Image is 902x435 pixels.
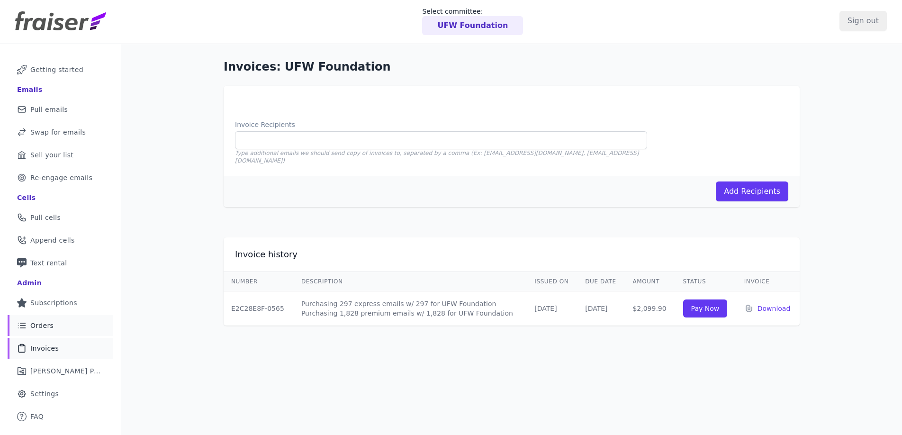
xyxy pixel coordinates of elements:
th: Number [224,272,294,291]
td: $2,099.90 [625,291,675,326]
a: Text rental [8,253,113,273]
td: [DATE] [527,291,577,326]
a: Subscriptions [8,292,113,313]
a: Append cells [8,230,113,251]
div: Cells [17,193,36,202]
span: FAQ [30,412,44,421]
span: Sell your list [30,150,73,160]
span: Getting started [30,65,83,74]
h1: Invoices: UFW Foundation [224,59,800,74]
a: Getting started [8,59,113,80]
span: [PERSON_NAME] Performance [30,366,102,376]
div: Emails [17,85,43,94]
span: Settings [30,389,59,399]
th: Status [676,272,737,291]
th: Invoice [737,272,800,291]
td: Purchasing 297 express emails w/ 297 for UFW Foundation Purchasing 1,828 premium emails w/ 1,828 ... [294,291,527,326]
th: Amount [625,272,675,291]
div: Admin [17,278,42,288]
a: Swap for emails [8,122,113,143]
span: Orders [30,321,54,330]
button: Add Recipients [716,181,788,201]
span: Swap for emails [30,127,86,137]
th: Issued on [527,272,577,291]
a: Download [758,304,792,313]
img: Fraiser Logo [15,11,106,30]
p: Type additional emails we should send copy of invoices to, separated by a comma (Ex: [EMAIL_ADDRE... [235,149,647,164]
span: Invoices [30,344,59,353]
a: Sell your list [8,145,113,165]
a: Select committee: UFW Foundation [422,7,523,35]
th: Due Date [577,272,625,291]
a: Pull emails [8,99,113,120]
label: Invoice Recipients [235,120,647,129]
a: Settings [8,383,113,404]
a: [PERSON_NAME] Performance [8,361,113,381]
a: Pull cells [8,207,113,228]
span: Pull emails [30,105,68,114]
span: Subscriptions [30,298,77,308]
a: Invoices [8,338,113,359]
h2: Invoice history [235,249,298,260]
input: Sign out [839,11,887,31]
input: Pay Now [683,299,728,317]
td: [DATE] [577,291,625,326]
th: Description [294,272,527,291]
span: Text rental [30,258,67,268]
td: E2C28E8F-0565 [224,291,294,326]
a: Re-engage emails [8,167,113,188]
span: Pull cells [30,213,61,222]
p: Select committee: [422,7,523,16]
a: FAQ [8,406,113,427]
p: UFW Foundation [437,20,508,31]
span: Re-engage emails [30,173,92,182]
span: Append cells [30,236,75,245]
a: Orders [8,315,113,336]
